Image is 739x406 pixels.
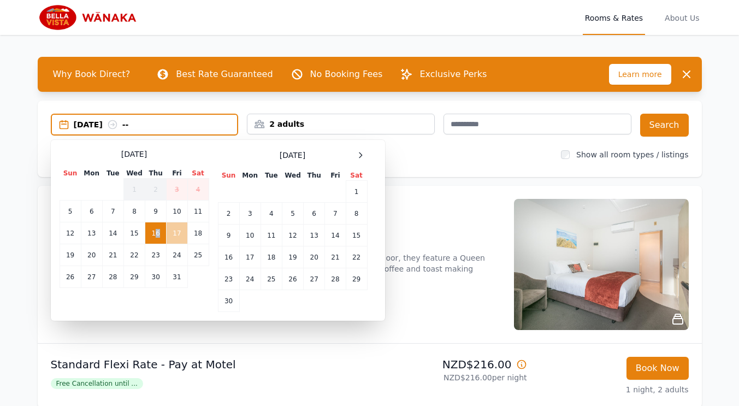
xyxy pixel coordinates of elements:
[346,203,367,225] td: 8
[374,372,527,383] p: NZD$216.00 per night
[247,119,434,130] div: 2 adults
[282,268,303,290] td: 26
[187,168,209,179] th: Sat
[536,384,689,395] p: 1 night, 2 adults
[609,64,671,85] span: Learn more
[81,201,102,222] td: 6
[218,225,239,246] td: 9
[187,179,209,201] td: 4
[218,203,239,225] td: 2
[167,244,187,266] td: 24
[261,225,282,246] td: 11
[282,170,303,181] th: Wed
[102,266,123,288] td: 28
[325,268,346,290] td: 28
[145,179,167,201] td: 2
[346,246,367,268] td: 22
[167,179,187,201] td: 3
[218,246,239,268] td: 16
[51,357,365,372] p: Standard Flexi Rate - Pay at Motel
[102,222,123,244] td: 14
[145,244,167,266] td: 23
[81,168,102,179] th: Mon
[304,203,325,225] td: 6
[239,246,261,268] td: 17
[346,268,367,290] td: 29
[374,357,527,372] p: NZD$216.00
[346,225,367,246] td: 15
[145,168,167,179] th: Thu
[145,222,167,244] td: 16
[239,203,261,225] td: 3
[304,246,325,268] td: 20
[282,225,303,246] td: 12
[51,378,143,389] span: Free Cancellation until ...
[419,68,487,81] p: Exclusive Perks
[60,201,81,222] td: 5
[346,181,367,203] td: 1
[282,203,303,225] td: 5
[310,68,383,81] p: No Booking Fees
[38,4,143,31] img: Bella Vista Wanaka
[325,170,346,181] th: Fri
[102,201,123,222] td: 7
[121,149,147,160] span: [DATE]
[187,244,209,266] td: 25
[176,68,273,81] p: Best Rate Guaranteed
[123,266,145,288] td: 29
[304,225,325,246] td: 13
[145,266,167,288] td: 30
[102,244,123,266] td: 21
[346,170,367,181] th: Sat
[60,222,81,244] td: 12
[261,268,282,290] td: 25
[640,114,689,137] button: Search
[102,168,123,179] th: Tue
[280,150,305,161] span: [DATE]
[145,201,167,222] td: 9
[167,168,187,179] th: Fri
[261,246,282,268] td: 18
[123,244,145,266] td: 22
[81,222,102,244] td: 13
[167,266,187,288] td: 31
[304,268,325,290] td: 27
[576,150,688,159] label: Show all room types / listings
[123,201,145,222] td: 8
[261,170,282,181] th: Tue
[60,266,81,288] td: 26
[304,170,325,181] th: Thu
[187,201,209,222] td: 11
[167,222,187,244] td: 17
[239,225,261,246] td: 10
[218,170,239,181] th: Sun
[123,179,145,201] td: 1
[81,266,102,288] td: 27
[218,290,239,312] td: 30
[282,246,303,268] td: 19
[123,222,145,244] td: 15
[81,244,102,266] td: 20
[325,225,346,246] td: 14
[60,244,81,266] td: 19
[325,203,346,225] td: 7
[325,246,346,268] td: 21
[44,63,139,85] span: Why Book Direct?
[239,268,261,290] td: 24
[60,168,81,179] th: Sun
[74,119,238,130] div: [DATE] --
[123,168,145,179] th: Wed
[261,203,282,225] td: 4
[167,201,187,222] td: 10
[626,357,689,380] button: Book Now
[218,268,239,290] td: 23
[187,222,209,244] td: 18
[239,170,261,181] th: Mon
